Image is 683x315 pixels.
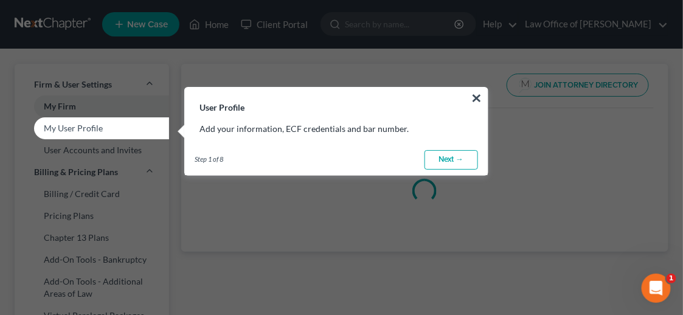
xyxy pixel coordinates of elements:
[471,88,483,108] button: ×
[195,154,223,164] span: Step 1 of 8
[15,117,169,139] a: My User Profile
[642,274,671,303] iframe: Intercom live chat
[667,274,676,283] span: 1
[425,150,478,170] a: Next →
[185,88,488,113] h3: User Profile
[199,123,473,135] p: Add your information, ECF credentials and bar number.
